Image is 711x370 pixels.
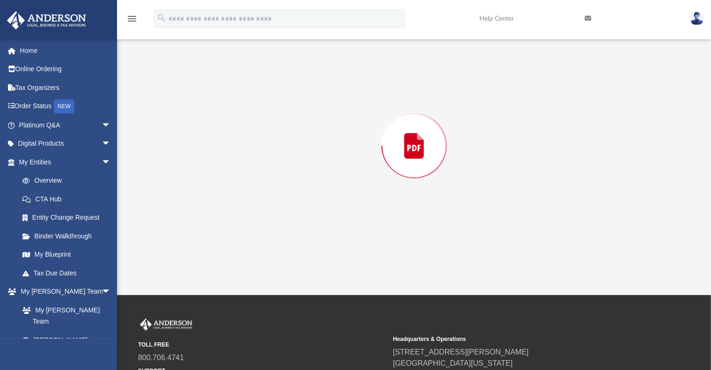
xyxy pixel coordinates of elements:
[156,13,167,23] i: search
[13,245,120,264] a: My Blueprint
[54,99,74,113] div: NEW
[7,134,125,153] a: Digital Productsarrow_drop_down
[126,13,138,24] i: menu
[102,153,120,172] span: arrow_drop_down
[138,318,194,331] img: Anderson Advisors Platinum Portal
[126,18,138,24] a: menu
[13,331,120,361] a: [PERSON_NAME] System
[147,0,681,267] div: Preview
[102,282,120,302] span: arrow_drop_down
[13,264,125,282] a: Tax Due Dates
[13,171,125,190] a: Overview
[13,190,125,208] a: CTA Hub
[7,78,125,97] a: Tax Organizers
[13,208,125,227] a: Entity Change Request
[7,97,125,116] a: Order StatusNEW
[393,348,529,356] a: [STREET_ADDRESS][PERSON_NAME]
[393,335,642,343] small: Headquarters & Operations
[7,41,125,60] a: Home
[4,11,89,30] img: Anderson Advisors Platinum Portal
[138,354,184,362] a: 800.706.4741
[102,116,120,135] span: arrow_drop_down
[13,301,116,331] a: My [PERSON_NAME] Team
[102,134,120,154] span: arrow_drop_down
[7,60,125,79] a: Online Ordering
[690,12,704,25] img: User Pic
[7,116,125,134] a: Platinum Q&Aarrow_drop_down
[7,153,125,171] a: My Entitiesarrow_drop_down
[393,359,513,367] a: [GEOGRAPHIC_DATA][US_STATE]
[13,227,125,245] a: Binder Walkthrough
[7,282,120,301] a: My [PERSON_NAME] Teamarrow_drop_down
[138,340,387,349] small: TOLL FREE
